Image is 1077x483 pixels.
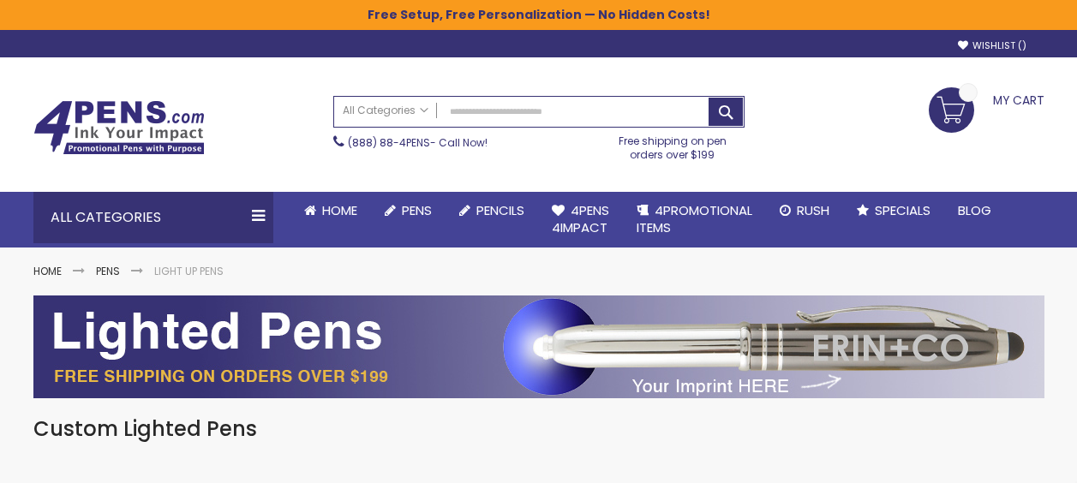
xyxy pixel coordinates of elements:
[322,201,357,219] span: Home
[343,104,428,117] span: All Categories
[552,201,609,236] span: 4Pens 4impact
[601,128,745,162] div: Free shipping on pen orders over $199
[623,192,766,247] a: 4PROMOTIONALITEMS
[33,192,273,243] div: All Categories
[797,201,829,219] span: Rush
[944,192,1005,230] a: Blog
[637,201,752,236] span: 4PROMOTIONAL ITEMS
[402,201,432,219] span: Pens
[538,192,623,247] a: 4Pens4impact
[154,264,224,278] strong: Light Up Pens
[348,135,488,150] span: - Call Now!
[476,201,524,219] span: Pencils
[290,192,371,230] a: Home
[334,97,437,125] a: All Categories
[33,295,1044,398] img: Light Up Pens
[766,192,843,230] a: Rush
[96,264,120,278] a: Pens
[33,100,205,155] img: 4Pens Custom Pens and Promotional Products
[875,201,930,219] span: Specials
[33,264,62,278] a: Home
[33,415,1044,443] h1: Custom Lighted Pens
[958,39,1026,52] a: Wishlist
[371,192,446,230] a: Pens
[958,201,991,219] span: Blog
[843,192,944,230] a: Specials
[348,135,430,150] a: (888) 88-4PENS
[446,192,538,230] a: Pencils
